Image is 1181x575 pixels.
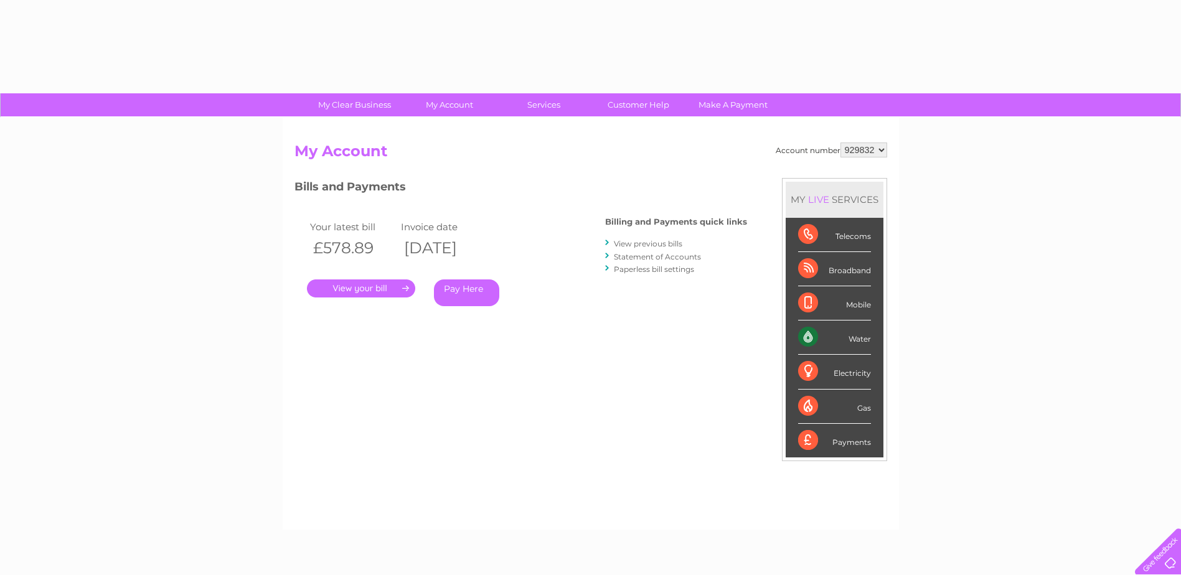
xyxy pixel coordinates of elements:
[614,252,701,261] a: Statement of Accounts
[798,286,871,320] div: Mobile
[398,93,501,116] a: My Account
[798,424,871,457] div: Payments
[798,320,871,355] div: Water
[605,217,747,227] h4: Billing and Payments quick links
[434,279,499,306] a: Pay Here
[786,182,883,217] div: MY SERVICES
[798,252,871,286] div: Broadband
[682,93,784,116] a: Make A Payment
[398,218,489,235] td: Invoice date
[798,218,871,252] div: Telecoms
[614,264,694,274] a: Paperless bill settings
[398,235,489,261] th: [DATE]
[307,218,398,235] td: Your latest bill
[294,178,747,200] h3: Bills and Payments
[492,93,595,116] a: Services
[587,93,690,116] a: Customer Help
[798,390,871,424] div: Gas
[614,239,682,248] a: View previous bills
[307,279,415,297] a: .
[294,143,887,166] h2: My Account
[303,93,406,116] a: My Clear Business
[806,194,832,205] div: LIVE
[307,235,398,261] th: £578.89
[776,143,887,157] div: Account number
[798,355,871,389] div: Electricity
